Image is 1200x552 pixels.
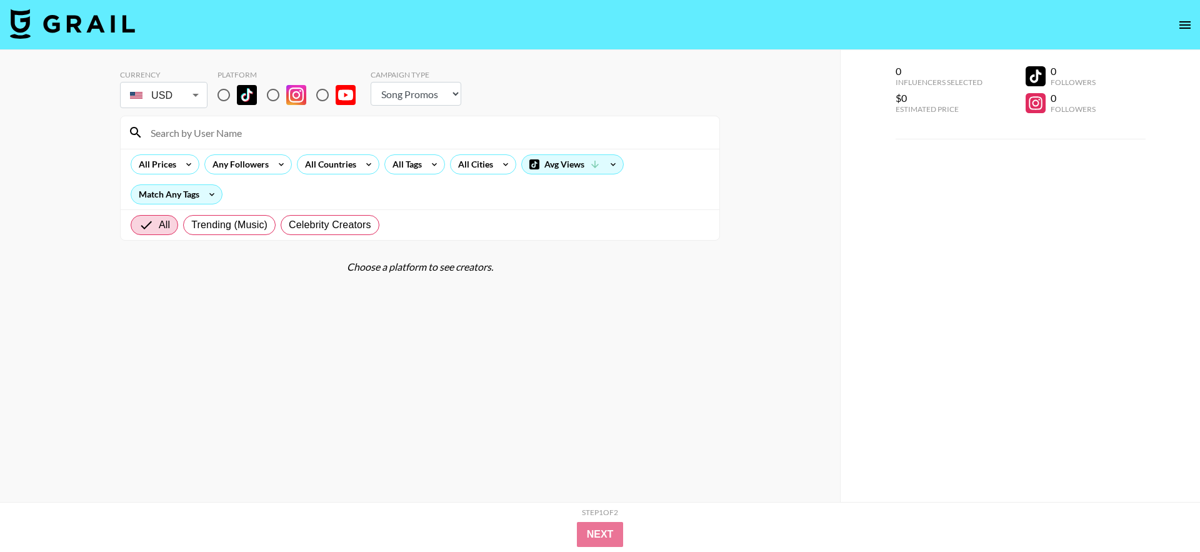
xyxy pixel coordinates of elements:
input: Search by User Name [143,123,712,143]
div: Currency [120,70,207,79]
img: YouTube [336,85,356,105]
img: Instagram [286,85,306,105]
div: $0 [896,92,982,104]
div: Choose a platform to see creators. [120,261,720,273]
span: Trending (Music) [191,218,267,233]
div: 0 [1051,65,1096,78]
button: Next [577,522,624,547]
div: Match Any Tags [131,185,222,204]
div: Estimated Price [896,104,982,114]
iframe: Drift Widget Chat Controller [1137,489,1185,537]
div: Followers [1051,104,1096,114]
div: USD [122,84,205,106]
span: Celebrity Creators [289,218,371,233]
div: All Cities [451,155,496,174]
div: All Prices [131,155,179,174]
div: Followers [1051,78,1096,87]
img: TikTok [237,85,257,105]
div: Platform [217,70,366,79]
img: Grail Talent [10,9,135,39]
div: All Tags [385,155,424,174]
span: All [159,218,170,233]
div: 0 [896,65,982,78]
div: Avg Views [522,155,623,174]
div: All Countries [297,155,359,174]
div: Any Followers [205,155,271,174]
div: 0 [1051,92,1096,104]
div: Step 1 of 2 [582,508,618,517]
div: Campaign Type [371,70,461,79]
button: open drawer [1172,13,1197,38]
div: Influencers Selected [896,78,982,87]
